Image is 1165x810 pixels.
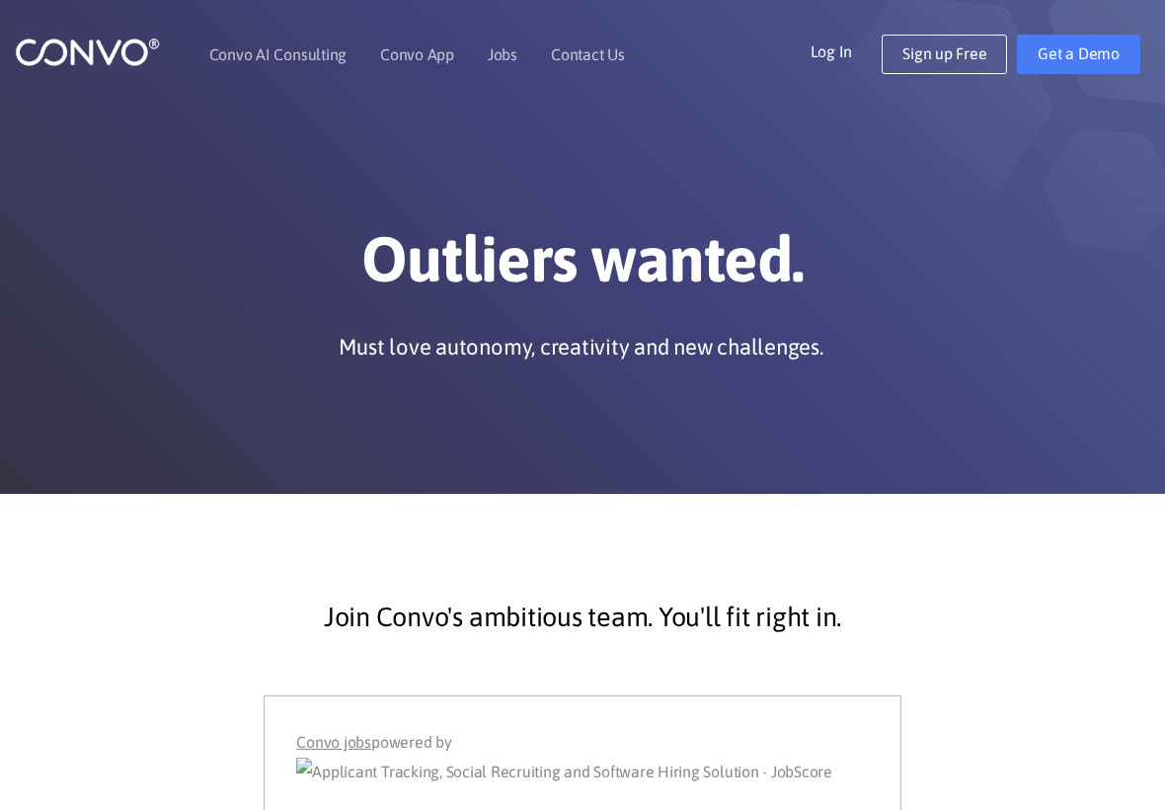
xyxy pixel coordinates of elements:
[296,758,832,787] img: Applicant Tracking, Social Recruiting and Software Hiring Solution - JobScore
[209,46,347,62] a: Convo AI Consulting
[811,35,883,66] a: Log In
[1017,35,1140,74] a: Get a Demo
[488,46,517,62] a: Jobs
[296,728,371,758] a: Convo jobs
[882,35,1007,74] a: Sign up Free
[551,46,625,62] a: Contact Us
[339,332,823,362] p: Must love autonomy, creativity and new challenges.
[49,593,1116,642] p: Join Convo's ambitious team. You'll fit right in.
[380,46,454,62] a: Convo App
[296,728,868,787] div: powered by
[15,37,160,67] img: logo_1.png
[44,221,1121,312] h1: Outliers wanted.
